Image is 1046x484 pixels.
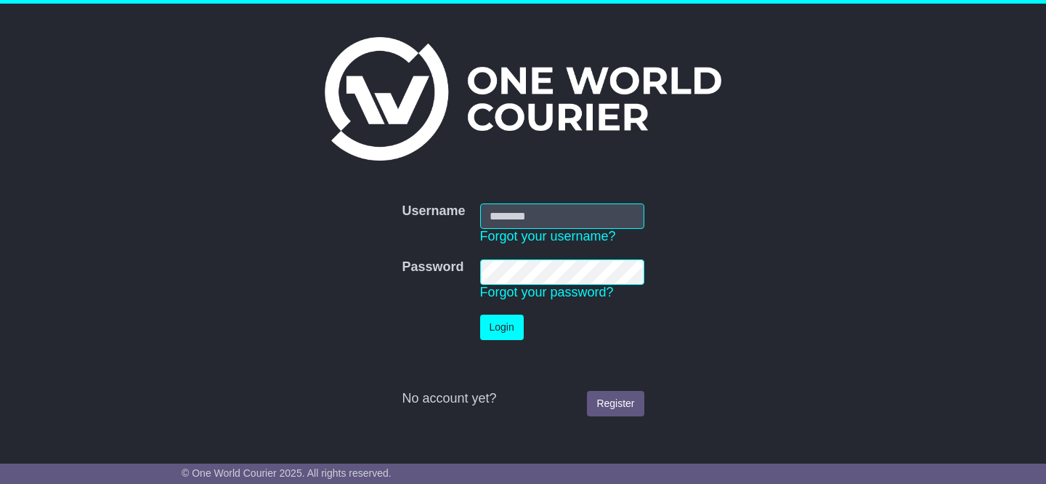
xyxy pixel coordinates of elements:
[480,229,616,243] a: Forgot your username?
[402,203,465,219] label: Username
[480,285,614,299] a: Forgot your password?
[480,315,524,340] button: Login
[182,467,392,479] span: © One World Courier 2025. All rights reserved.
[587,391,644,416] a: Register
[325,37,721,161] img: One World
[402,391,644,407] div: No account yet?
[402,259,463,275] label: Password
